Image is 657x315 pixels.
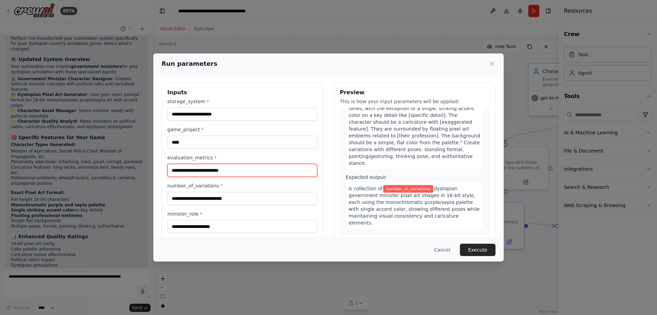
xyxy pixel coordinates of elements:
[340,98,490,105] p: This is how your input parameters will be applied:
[349,186,383,191] span: A collection of
[167,126,317,133] label: game_project
[383,185,433,193] span: Variable: number_of_variations
[167,154,317,161] label: evaluation_metrics
[167,88,317,97] h3: Inputs
[167,210,317,217] label: minister_role
[349,64,480,166] span: different 16-bit pixel art images of the government minister using this exact prompt template: "G...
[340,88,490,97] h3: Preview
[167,98,317,105] label: storage_system
[162,59,217,69] h2: Run parameters
[460,244,495,256] button: Execute
[346,174,387,180] span: Expected output:
[167,182,317,189] label: number_of_variations
[429,244,456,256] button: Cancel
